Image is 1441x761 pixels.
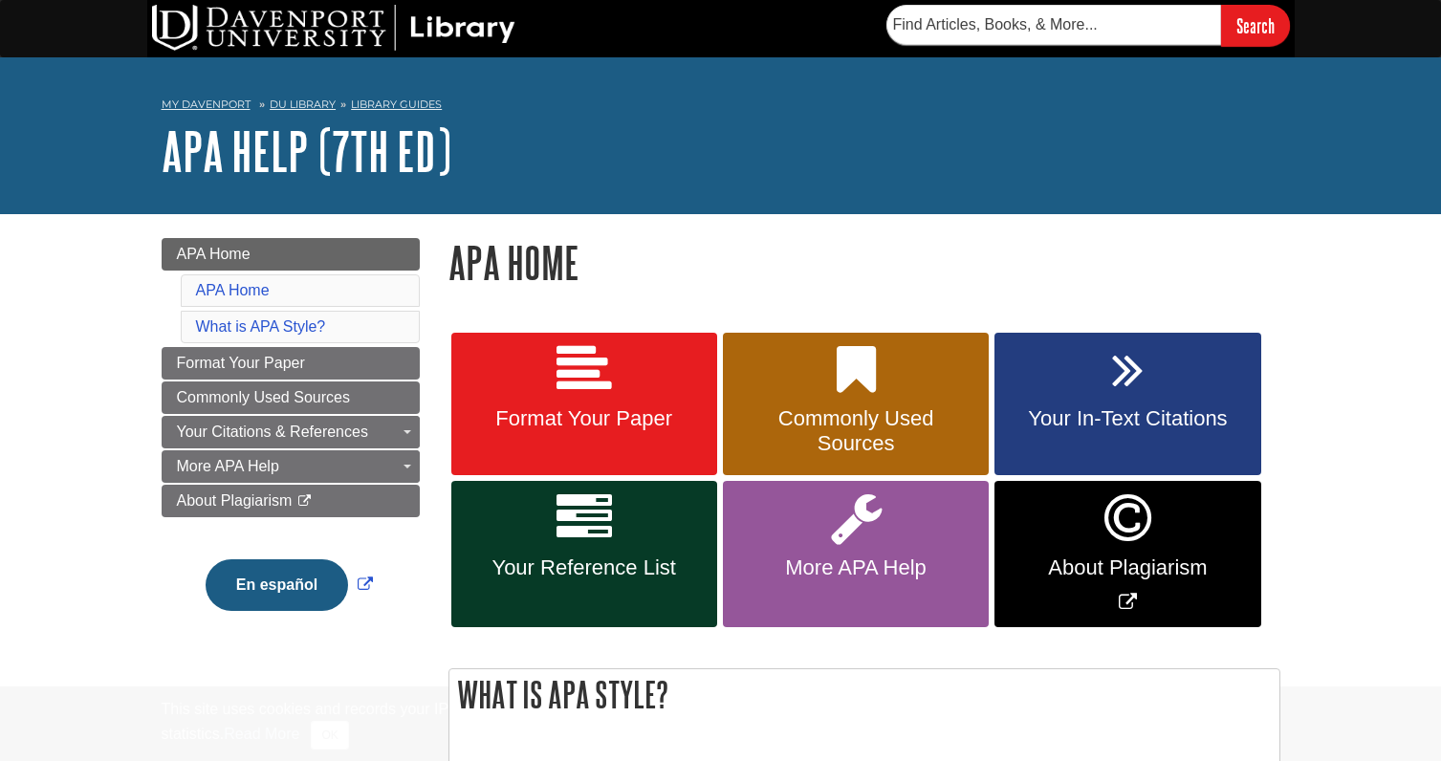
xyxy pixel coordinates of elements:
form: Searches DU Library's articles, books, and more [886,5,1290,46]
span: More APA Help [177,458,279,474]
a: Format Your Paper [451,333,717,476]
a: Your In-Text Citations [994,333,1260,476]
a: Commonly Used Sources [162,381,420,414]
i: This link opens in a new window [296,495,313,508]
h2: What is APA Style? [449,669,1279,720]
a: Read More [224,726,299,742]
a: Your Citations & References [162,416,420,448]
span: Commonly Used Sources [177,389,350,405]
div: This site uses cookies and records your IP address for usage statistics. Additionally, we use Goo... [162,698,1280,750]
span: About Plagiarism [1009,555,1246,580]
span: APA Home [177,246,251,262]
a: Link opens in new window [201,576,378,593]
a: My Davenport [162,97,251,113]
a: Your Reference List [451,481,717,627]
a: What is APA Style? [196,318,326,335]
a: APA Home [162,238,420,271]
span: Commonly Used Sources [737,406,974,456]
span: Format Your Paper [177,355,305,371]
span: Your Citations & References [177,424,368,440]
a: More APA Help [162,450,420,483]
h1: APA Home [448,238,1280,287]
a: More APA Help [723,481,989,627]
a: Commonly Used Sources [723,333,989,476]
a: Link opens in new window [994,481,1260,627]
span: Your In-Text Citations [1009,406,1246,431]
div: Guide Page Menu [162,238,420,643]
nav: breadcrumb [162,92,1280,122]
a: Library Guides [351,98,442,111]
button: Close [311,721,348,750]
a: APA Help (7th Ed) [162,121,451,181]
a: APA Home [196,282,270,298]
span: About Plagiarism [177,492,293,509]
span: Your Reference List [466,555,703,580]
a: Format Your Paper [162,347,420,380]
img: DU Library [152,5,515,51]
button: En español [206,559,348,611]
span: Format Your Paper [466,406,703,431]
a: DU Library [270,98,336,111]
input: Search [1221,5,1290,46]
a: About Plagiarism [162,485,420,517]
input: Find Articles, Books, & More... [886,5,1221,45]
span: More APA Help [737,555,974,580]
